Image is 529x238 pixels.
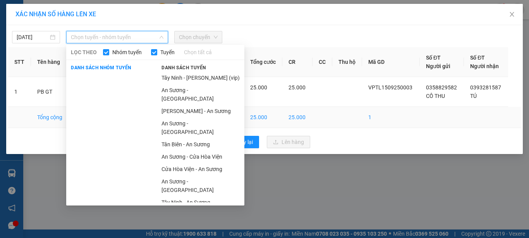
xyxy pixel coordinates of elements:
td: 25.000 [282,107,312,128]
span: CÔ THU [426,93,445,99]
td: PB GT [31,77,69,107]
th: Mã GD [362,47,420,77]
input: 15/09/2025 [17,33,48,41]
span: 0393281587 [470,84,501,91]
span: Tuyến [157,48,178,57]
td: 25.000 [244,107,283,128]
th: CC [313,47,332,77]
span: VPTL1509250003 [368,84,412,91]
span: down [159,35,164,39]
span: 25.000 [289,84,306,91]
li: Tây Ninh - [PERSON_NAME] (vip) [157,72,244,84]
th: Tổng cước [244,47,283,77]
span: Danh sách nhóm tuyến [66,64,136,71]
span: close [509,11,515,17]
li: An Sương - Cửa Hòa Viện [157,151,244,163]
li: Tân Biên - An Sương [157,138,244,151]
li: An Sương - [GEOGRAPHIC_DATA] [157,117,244,138]
li: Cửa Hòa Viện - An Sương [157,163,244,175]
th: CR [282,47,312,77]
button: uploadLên hàng [267,136,310,148]
td: 1 [8,77,31,107]
button: Close [501,4,523,26]
span: LỌC THEO [71,48,97,57]
span: Người nhận [470,63,499,69]
th: Thu hộ [332,47,362,77]
span: 0358829582 [426,84,457,91]
span: Người gửi [426,63,450,69]
span: Số ĐT [470,55,485,61]
span: Chọn tuyến - nhóm tuyến [71,31,163,43]
li: [PERSON_NAME] - An Sương [157,105,244,117]
li: An Sương - [GEOGRAPHIC_DATA] [157,84,244,105]
span: TÚ [470,93,477,99]
li: An Sương - [GEOGRAPHIC_DATA] [157,175,244,196]
span: 25.000 [250,84,267,91]
span: XÁC NHẬN SỐ HÀNG LÊN XE [15,10,96,18]
th: STT [8,47,31,77]
td: Tổng cộng [31,107,69,128]
li: Tây Ninh - An Sương [157,196,244,209]
span: Số ĐT [426,55,441,61]
a: Chọn tất cả [184,48,212,57]
span: Nhóm tuyến [109,48,145,57]
span: Danh sách tuyến [157,64,211,71]
th: Tên hàng [31,47,69,77]
span: Chọn chuyến [179,31,218,43]
td: 1 [362,107,420,128]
